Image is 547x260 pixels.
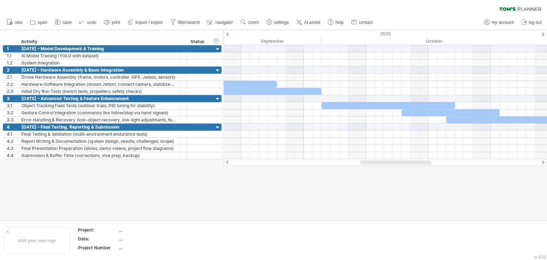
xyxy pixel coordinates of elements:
[21,102,176,109] div: Object Tracking Field Tests (outdoor trials, PID tuning for stability)
[482,18,516,27] a: my account
[21,152,176,159] div: Submission & Buffer Time (corrections, viva prep, backup)
[21,74,176,80] div: Drone Hardware Assembly (frame, motors, controller, GPS, Jetson, sensors)
[7,59,17,66] div: 1.2
[326,18,346,27] a: help
[53,18,74,27] a: save
[529,20,542,25] span: log out
[63,20,72,25] span: save
[119,236,178,242] div: ....
[7,45,17,52] div: 1
[7,145,17,152] div: 4.3
[28,18,50,27] a: open
[21,124,176,130] div: [DATE] – Final Testing, Reporting & Submission
[119,227,178,233] div: ....
[349,18,375,27] a: contact
[135,20,163,25] span: import / export
[15,20,22,25] span: new
[7,138,17,145] div: 4.2
[87,20,97,25] span: undo
[178,20,200,25] span: filter/search
[274,20,289,25] span: settings
[5,18,25,27] a: new
[21,131,176,137] div: Final Testing & Validation (multi-environment endurance tests)
[265,18,291,27] a: settings
[295,18,322,27] a: AI assist
[21,116,176,123] div: Error Handling & Recovery (lost-object recovery, low-light adjustments, failsafes)
[7,95,17,102] div: 3
[7,109,17,116] div: 3.2
[7,124,17,130] div: 4
[4,227,70,254] div: Add your own logo
[7,52,17,59] div: 1.1
[335,20,344,25] span: help
[21,45,176,52] div: [DATE] – Model Development & Training
[7,131,17,137] div: 4.1
[21,59,176,66] div: System Integration
[21,109,176,116] div: Gesture Control Integration (commands like follow/stop via hand signals)
[21,95,176,102] div: [DATE] – Advanced Testing & Feature Enhancement
[78,227,117,233] div: Project:
[168,18,202,27] a: filter/search
[21,88,176,95] div: Initial Dry Run Tests (bench tests, propellers, safety checks)
[191,38,206,45] div: Status
[102,18,122,27] a: print
[21,145,176,152] div: Final Presentation Preparation (slides, demo videos, project flow diagrams)
[7,152,17,159] div: 4.4
[21,138,176,145] div: Report Writing & Documentation (system design, results, challenges, scope)
[359,20,373,25] span: contact
[215,20,233,25] span: navigator
[239,18,261,27] a: zoom
[112,20,120,25] span: print
[206,18,235,27] a: navigator
[21,52,176,59] div: AI Model Training (YOLO with dataset)
[21,67,176,73] div: [DATE] – Hardware Assembly & Basic Integration
[248,20,259,25] span: zoom
[77,18,99,27] a: undo
[78,236,117,242] div: Date:
[304,20,320,25] span: AI assist
[126,18,165,27] a: import / export
[519,18,544,27] a: log out
[7,102,17,109] div: 3.1
[7,116,17,123] div: 3.3
[7,81,17,88] div: 2.2
[492,20,514,25] span: my account
[7,88,17,95] div: 2.3
[119,245,178,251] div: ....
[21,38,176,45] div: Activity
[21,81,176,88] div: Hardware–Software Integration (mount Jetson, connect camera, stabilize feeds)
[38,20,47,25] span: open
[7,67,17,73] div: 2
[535,254,546,260] div: v 422
[78,245,117,251] div: Project Number
[7,74,17,80] div: 2.1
